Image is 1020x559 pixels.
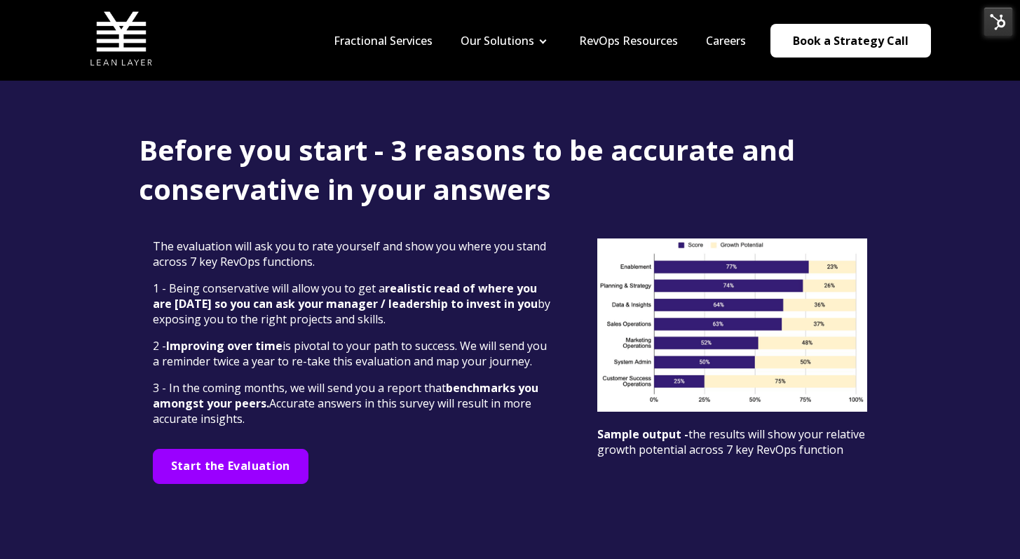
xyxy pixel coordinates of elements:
[153,281,538,311] strong: realistic read of where you are [DATE] so you can ask your manager / leadership to invest in you
[153,380,538,411] strong: benchmarks you amongst your peers.
[166,338,283,353] strong: Improving over time
[90,7,153,70] img: Lean Layer Logo
[597,426,688,442] strong: Sample output -
[320,33,760,48] div: Navigation Menu
[579,33,678,48] a: RevOps Resources
[171,458,290,473] span: Start the Evaluation
[171,461,290,473] a: Start the Evaluation
[153,238,546,269] span: The evaluation will ask you to rate yourself and show you where you stand across 7 key RevOps fun...
[984,7,1013,36] img: HubSpot Tools Menu Toggle
[153,338,547,369] span: 2 - is pivotal to your path to success. We will send you a reminder twice a year to re-take this ...
[770,24,931,58] a: Book a Strategy Call
[139,130,795,208] span: Before you start - 3 reasons to be accurate and conservative in your answers
[461,33,534,48] a: Our Solutions
[334,33,433,48] a: Fractional Services
[597,426,865,457] span: the results will show your relative growth potential across 7 key RevOps function
[597,238,868,412] img: Screenshot 2023-04-05 at 1.36.12 PM
[706,33,746,48] a: Careers
[153,380,538,426] span: 3 - In the coming months, we will send you a report that Accurate answers in this survey will res...
[153,281,550,327] span: 1 - Being conservative will allow you to get a by exposing you to the right projects and skills.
